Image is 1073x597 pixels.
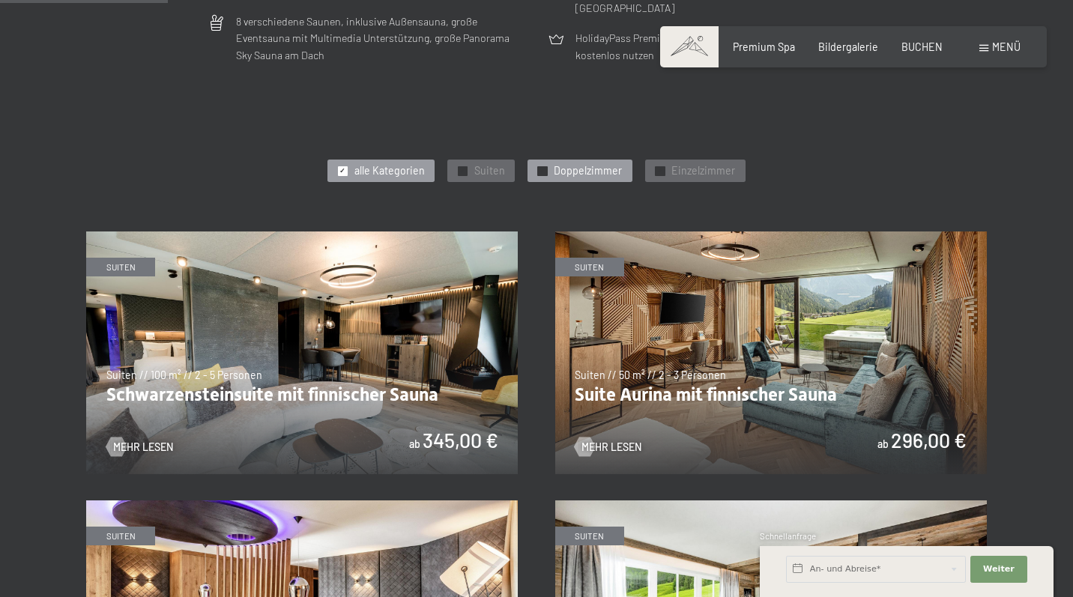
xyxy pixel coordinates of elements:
a: Mehr Lesen [106,440,173,455]
a: Romantic Suite mit Bio-Sauna [86,500,518,509]
p: HolidayPass Premium – Bus und Bahn in [GEOGRAPHIC_DATA] kostenlos nutzen [575,30,866,64]
span: Weiter [983,563,1015,575]
span: Mehr Lesen [113,440,173,455]
p: 8 verschiedene Saunen, inklusive Außensauna, große Eventsauna mit Multimedia Unterstützung, große... [236,13,527,64]
span: ✓ [657,166,663,175]
a: Chaletsuite mit Bio-Sauna [555,500,987,509]
a: Suite Aurina mit finnischer Sauna [555,231,987,240]
a: Premium Spa [733,40,795,53]
a: Mehr Lesen [575,440,641,455]
a: BUCHEN [901,40,943,53]
span: Doppelzimmer [554,163,622,178]
span: ✓ [459,166,465,175]
img: Schwarzensteinsuite mit finnischer Sauna [86,231,518,474]
span: ✓ [539,166,545,175]
span: alle Kategorien [354,163,425,178]
a: Schwarzensteinsuite mit finnischer Sauna [86,231,518,240]
span: Schnellanfrage [760,531,816,541]
a: Bildergalerie [818,40,878,53]
span: ✓ [339,166,345,175]
span: Mehr Lesen [581,440,641,455]
button: Weiter [970,556,1027,583]
img: Suite Aurina mit finnischer Sauna [555,231,987,474]
span: Menü [992,40,1021,53]
span: Suiten [474,163,505,178]
span: Einzelzimmer [671,163,735,178]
